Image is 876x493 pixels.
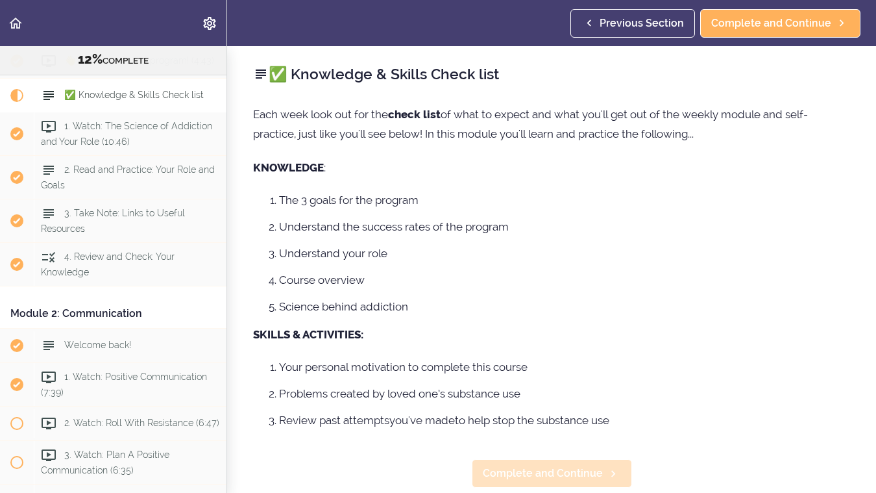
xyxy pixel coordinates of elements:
[253,328,363,341] strong: SKILLS & ACTIVITIES:
[253,63,850,85] h2: ✅ Knowledge & Skills Check list
[483,466,603,481] span: Complete and Continue
[78,51,103,67] span: 12%
[279,387,520,400] span: Problems created by loved one’s substance use
[279,414,389,427] span: Review past attempts
[64,418,219,428] span: 2. Watch: Roll With Resistance (6:47)
[253,105,850,144] p: Each week look out for the of what to expect and what you'll get out of the weekly module and sel...
[202,16,217,31] svg: Settings Menu
[41,121,212,146] span: 1. Watch: The Science of Addiction and Your Role (10:46)
[279,412,850,429] li: you've made
[41,164,215,190] span: 2. Read and Practice: Your Role and Goals
[16,51,210,68] div: COMPLETE
[472,459,632,488] a: Complete and Continue
[388,108,441,121] strong: check list
[279,300,408,313] span: Science behind addiction
[41,251,175,277] span: 4. Review and Check: Your Knowledge
[279,247,387,260] span: Understand your role
[570,9,695,38] a: Previous Section
[64,340,131,350] span: Welcome back!
[64,90,204,100] span: ✅ Knowledge & Skills Check list
[455,414,609,427] span: to help stop the substance use
[253,161,324,174] strong: KNOWLEDGE
[324,161,326,174] span: :
[279,220,509,233] span: Understand the success rates of the program
[600,16,684,31] span: Previous Section
[279,360,528,373] span: Your personal motivation to complete this course
[700,9,860,38] a: Complete and Continue
[41,372,207,397] span: 1. Watch: Positive Communication (7:39)
[279,273,365,286] span: Course overview
[41,449,169,475] span: 3. Watch: Plan A Positive Communication (6:35)
[8,16,23,31] svg: Back to course curriculum
[279,194,419,207] span: The 3 goals for the program
[41,208,185,233] span: 3. Take Note: Links to Useful Resources
[711,16,831,31] span: Complete and Continue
